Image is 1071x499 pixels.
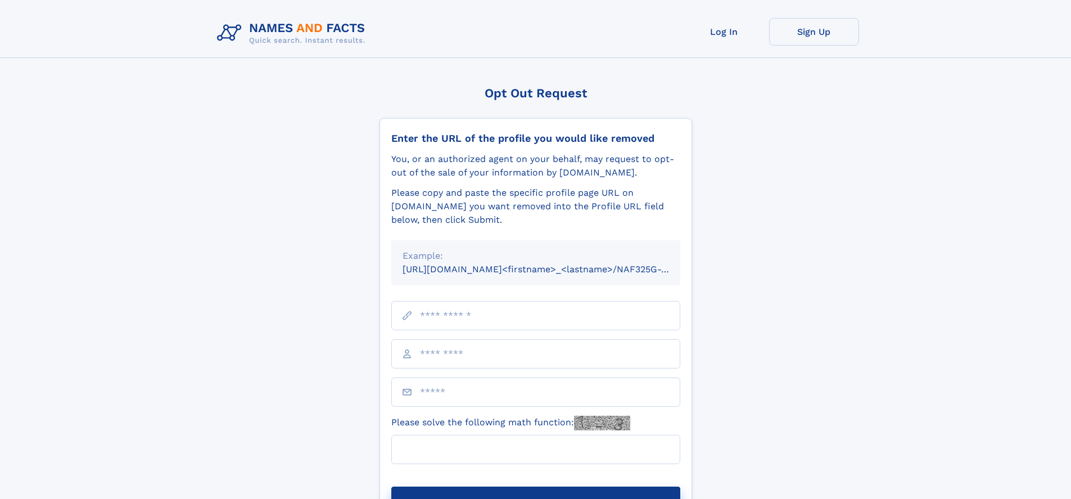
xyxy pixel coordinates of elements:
[769,18,859,46] a: Sign Up
[391,186,680,227] div: Please copy and paste the specific profile page URL on [DOMAIN_NAME] you want removed into the Pr...
[213,18,374,48] img: Logo Names and Facts
[391,132,680,145] div: Enter the URL of the profile you would like removed
[379,86,692,100] div: Opt Out Request
[391,152,680,179] div: You, or an authorized agent on your behalf, may request to opt-out of the sale of your informatio...
[403,264,702,275] small: [URL][DOMAIN_NAME]<firstname>_<lastname>/NAF325G-xxxxxxxx
[391,416,630,430] label: Please solve the following math function:
[403,249,669,263] div: Example:
[679,18,769,46] a: Log In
